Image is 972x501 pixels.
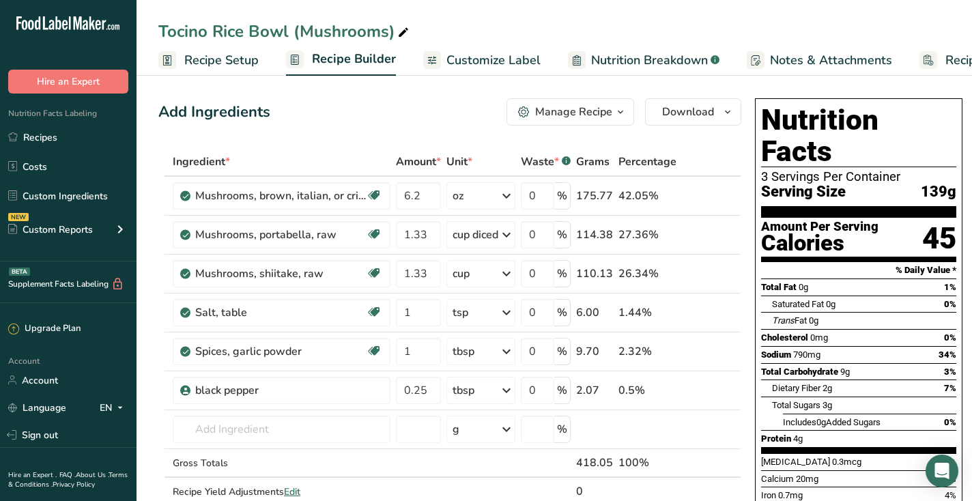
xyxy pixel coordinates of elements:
span: Dietary Fiber [772,383,820,393]
span: Saturated Fat [772,299,824,309]
a: Terms & Conditions . [8,470,128,489]
div: 175.77 [576,188,613,204]
span: Ingredient [173,154,230,170]
div: oz [453,188,463,204]
span: 4g [793,433,803,444]
button: Download [645,98,741,126]
div: tbsp [453,343,474,360]
span: 0% [944,417,956,427]
span: Calcium [761,474,794,484]
a: Recipe Builder [286,44,396,76]
span: 0g [816,417,826,427]
div: 110.13 [576,266,613,282]
div: 27.36% [618,227,676,243]
span: 0g [799,282,808,292]
div: Add Ingredients [158,101,270,124]
span: Amount [396,154,441,170]
span: [MEDICAL_DATA] [761,457,830,467]
div: Manage Recipe [535,104,612,120]
div: cup diced [453,227,498,243]
div: 114.38 [576,227,613,243]
div: Waste [521,154,571,170]
span: 34% [939,349,956,360]
a: Hire an Expert . [8,470,57,480]
span: Nutrition Breakdown [591,51,708,70]
span: 3g [823,400,832,410]
div: BETA [9,268,30,276]
div: Salt, table [195,304,366,321]
span: Serving Size [761,184,846,201]
div: Amount Per Serving [761,220,878,233]
div: black pepper [195,382,366,399]
i: Trans [772,315,795,326]
span: Iron [761,490,776,500]
div: Tocino Rice Bowl (Mushrooms) [158,19,412,44]
div: Gross Totals [173,456,390,470]
span: Recipe Builder [312,50,396,68]
div: 2.07 [576,382,613,399]
span: Cholesterol [761,332,808,343]
span: Total Carbohydrate [761,367,838,377]
span: Customize Label [446,51,541,70]
div: NEW [8,213,29,221]
span: Fat [772,315,807,326]
div: Mushrooms, brown, italian, or crimini, raw [195,188,366,204]
div: Recipe Yield Adjustments [173,485,390,499]
span: 20mg [796,474,818,484]
div: Mushrooms, shiitake, raw [195,266,366,282]
div: 9.70 [576,343,613,360]
a: FAQ . [59,470,76,480]
div: 418.05 [576,455,613,471]
div: EN [100,399,128,416]
span: 7% [944,383,956,393]
div: Spices, garlic powder [195,343,366,360]
span: Recipe Setup [184,51,259,70]
span: 0g [826,299,835,309]
span: 0g [809,315,818,326]
div: Calories [761,233,878,253]
div: Mushrooms, portabella, raw [195,227,366,243]
input: Add Ingredient [173,416,390,443]
h1: Nutrition Facts [761,104,956,167]
div: 45 [922,220,956,257]
span: Download [662,104,714,120]
div: 6.00 [576,304,613,321]
span: 790mg [793,349,820,360]
span: Includes Added Sugars [783,417,881,427]
div: 1.44% [618,304,676,321]
a: Privacy Policy [53,480,95,489]
span: Grams [576,154,610,170]
span: Total Sugars [772,400,820,410]
a: Language [8,396,66,420]
span: Edit [284,485,300,498]
div: 2.32% [618,343,676,360]
span: Sodium [761,349,791,360]
div: tbsp [453,382,474,399]
span: 3% [944,367,956,377]
span: Protein [761,433,791,444]
button: Manage Recipe [506,98,634,126]
div: cup [453,266,470,282]
div: Open Intercom Messenger [926,455,958,487]
a: Nutrition Breakdown [568,45,719,76]
span: 4% [945,490,956,500]
div: 0 [576,483,613,500]
span: Percentage [618,154,676,170]
span: Total Fat [761,282,797,292]
span: 0.3mcg [832,457,861,467]
div: 3 Servings Per Container [761,170,956,184]
div: 42.05% [618,188,676,204]
a: Recipe Setup [158,45,259,76]
a: Customize Label [423,45,541,76]
div: 26.34% [618,266,676,282]
span: 0.7mg [778,490,803,500]
span: 9g [840,367,850,377]
span: 139g [921,184,956,201]
span: 1% [944,282,956,292]
span: Unit [446,154,472,170]
div: Upgrade Plan [8,322,81,336]
span: 2g [823,383,832,393]
span: Notes & Attachments [770,51,892,70]
a: Notes & Attachments [747,45,892,76]
div: 100% [618,455,676,471]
